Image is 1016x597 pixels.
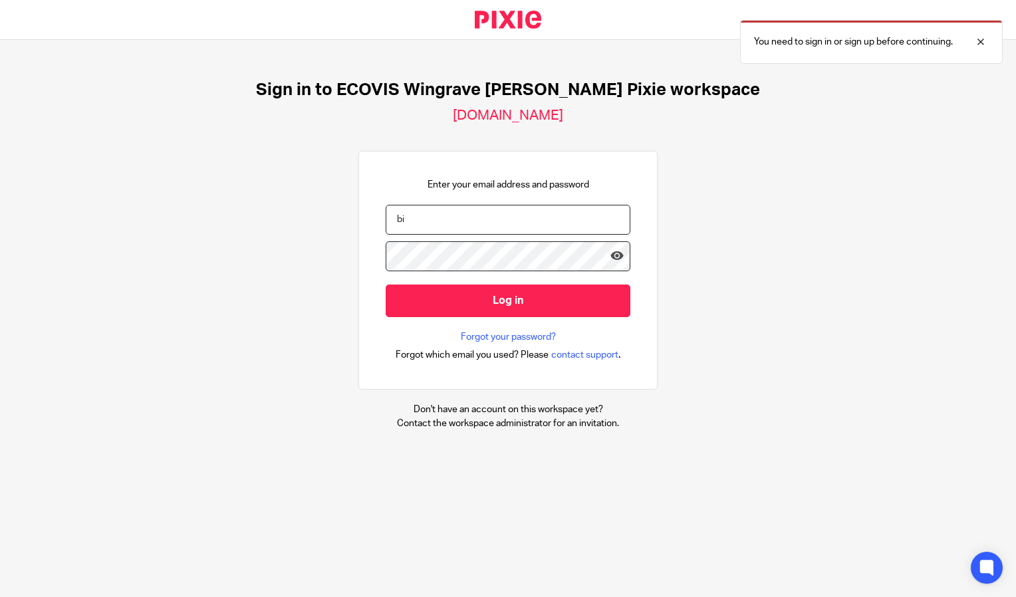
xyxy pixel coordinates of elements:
[386,205,630,235] input: name@example.com
[453,107,563,124] h2: [DOMAIN_NAME]
[386,285,630,317] input: Log in
[754,35,953,49] p: You need to sign in or sign up before continuing.
[461,330,556,344] a: Forgot your password?
[256,80,760,100] h1: Sign in to ECOVIS Wingrave [PERSON_NAME] Pixie workspace
[396,347,621,362] div: .
[397,417,619,430] p: Contact the workspace administrator for an invitation.
[551,348,618,362] span: contact support
[428,178,589,191] p: Enter your email address and password
[397,403,619,416] p: Don't have an account on this workspace yet?
[396,348,549,362] span: Forgot which email you used? Please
